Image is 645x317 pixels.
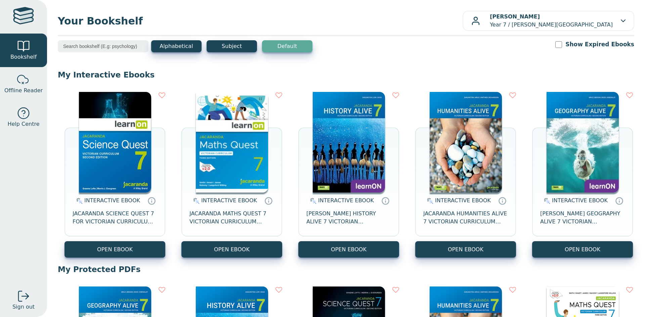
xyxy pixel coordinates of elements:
img: interactive.svg [74,197,83,205]
span: Bookshelf [10,53,37,61]
span: Offline Reader [4,87,43,95]
button: OPEN EBOOK [181,241,282,258]
span: [PERSON_NAME] HISTORY ALIVE 7 VICTORIAN CURRICULUM LEARNON EBOOK 2E [306,210,391,226]
span: Help Centre [7,120,39,128]
span: INTERACTIVE EBOOK [435,197,491,204]
span: INTERACTIVE EBOOK [318,197,374,204]
a: Interactive eBooks are accessed online via the publisher’s portal. They contain interactive resou... [498,197,506,205]
span: INTERACTIVE EBOOK [552,197,608,204]
span: JACARANDA HUMANITIES ALIVE 7 VICTORIAN CURRICULUM LEARNON EBOOK 2E [423,210,508,226]
button: OPEN EBOOK [532,241,633,258]
img: interactive.svg [425,197,433,205]
span: Sign out [12,303,35,311]
button: Alphabetical [151,40,202,52]
span: INTERACTIVE EBOOK [201,197,257,204]
p: My Interactive Ebooks [58,70,634,80]
img: d4781fba-7f91-e911-a97e-0272d098c78b.jpg [313,92,385,193]
span: Your Bookshelf [58,13,463,29]
button: OPEN EBOOK [415,241,516,258]
img: b87b3e28-4171-4aeb-a345-7fa4fe4e6e25.jpg [196,92,268,193]
b: [PERSON_NAME] [490,13,540,20]
a: Interactive eBooks are accessed online via the publisher’s portal. They contain interactive resou... [615,197,623,205]
button: [PERSON_NAME]Year 7 / [PERSON_NAME][GEOGRAPHIC_DATA] [463,11,634,31]
p: My Protected PDFs [58,264,634,274]
img: interactive.svg [542,197,550,205]
span: [PERSON_NAME] GEOGRAPHY ALIVE 7 VICTORIAN CURRICULUM LEARNON EBOOK 2E [540,210,625,226]
span: JACARANDA MATHS QUEST 7 VICTORIAN CURRICULUM LEARNON EBOOK 3E [189,210,274,226]
span: JACARANDA SCIENCE QUEST 7 FOR VICTORIAN CURRICULUM LEARNON 2E EBOOK [73,210,157,226]
img: interactive.svg [191,197,200,205]
button: Subject [207,40,257,52]
label: Show Expired Ebooks [565,40,634,49]
button: OPEN EBOOK [64,241,165,258]
img: 329c5ec2-5188-ea11-a992-0272d098c78b.jpg [79,92,151,193]
p: Year 7 / [PERSON_NAME][GEOGRAPHIC_DATA] [490,13,613,29]
img: interactive.svg [308,197,316,205]
button: OPEN EBOOK [298,241,399,258]
span: INTERACTIVE EBOOK [84,197,140,204]
a: Interactive eBooks are accessed online via the publisher’s portal. They contain interactive resou... [147,197,156,205]
input: Search bookshelf (E.g: psychology) [58,40,148,52]
img: cc9fd0c4-7e91-e911-a97e-0272d098c78b.jpg [547,92,619,193]
a: Interactive eBooks are accessed online via the publisher’s portal. They contain interactive resou... [264,197,272,205]
img: 429ddfad-7b91-e911-a97e-0272d098c78b.jpg [430,92,502,193]
button: Default [262,40,312,52]
a: Interactive eBooks are accessed online via the publisher’s portal. They contain interactive resou... [381,197,389,205]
